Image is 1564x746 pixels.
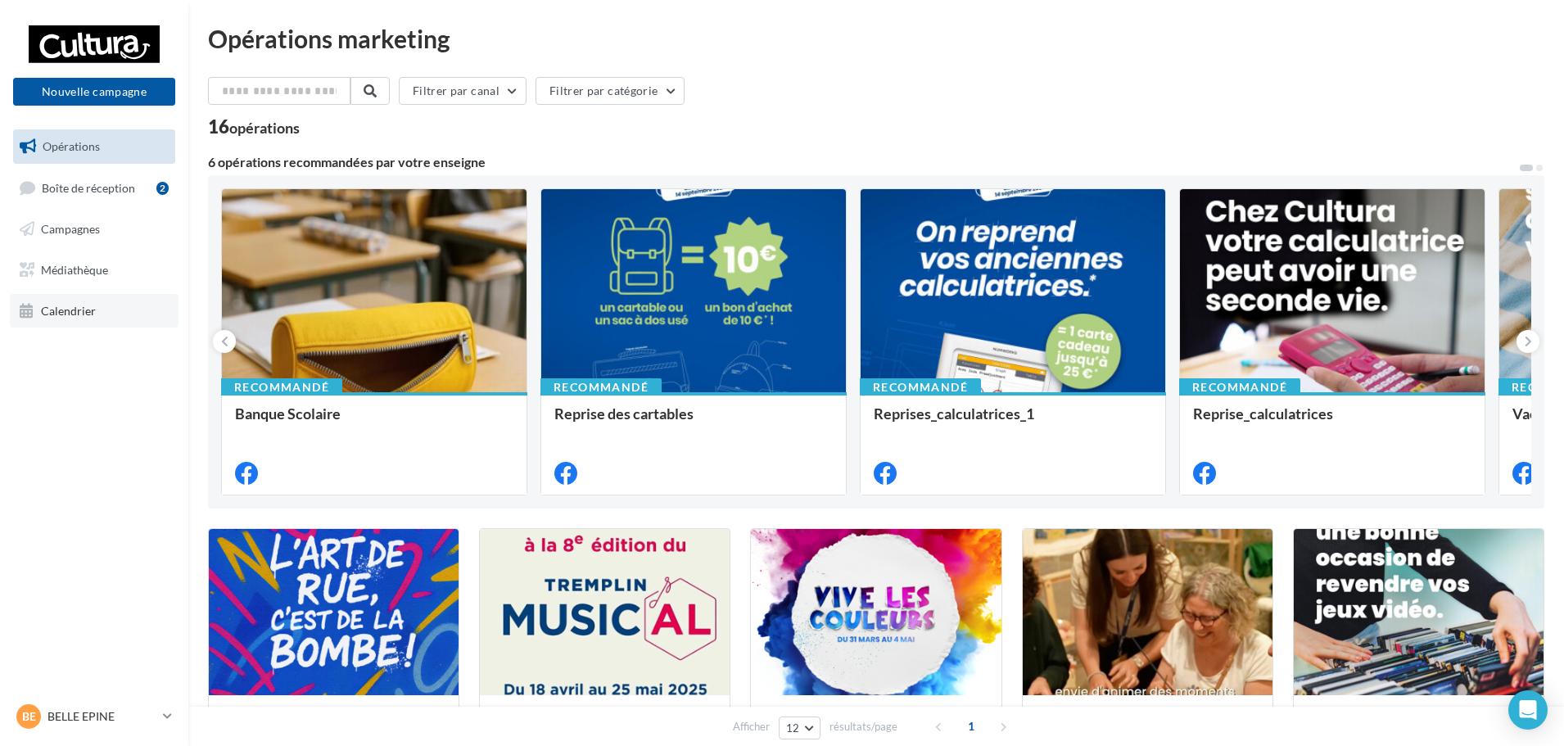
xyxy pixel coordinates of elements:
[1508,690,1548,730] div: Open Intercom Messenger
[208,26,1544,51] div: Opérations marketing
[10,212,179,246] a: Campagnes
[10,170,179,206] a: Boîte de réception2
[829,719,897,735] span: résultats/page
[13,78,175,106] button: Nouvelle campagne
[399,77,527,105] button: Filtrer par canal
[41,303,96,317] span: Calendrier
[860,378,981,396] div: Recommandé
[229,120,300,135] div: opérations
[554,405,833,438] div: Reprise des cartables
[10,294,179,328] a: Calendrier
[42,180,135,194] span: Boîte de réception
[540,378,662,396] div: Recommandé
[10,253,179,287] a: Médiathèque
[43,139,100,153] span: Opérations
[1193,405,1471,438] div: Reprise_calculatrices
[10,129,179,164] a: Opérations
[221,378,342,396] div: Recommandé
[208,118,300,136] div: 16
[733,719,770,735] span: Afficher
[779,717,820,739] button: 12
[1179,378,1300,396] div: Recommandé
[536,77,685,105] button: Filtrer par catégorie
[874,405,1152,438] div: Reprises_calculatrices_1
[13,701,175,732] a: BE BELLE EPINE
[22,708,36,725] span: BE
[41,263,108,277] span: Médiathèque
[786,721,800,735] span: 12
[41,222,100,236] span: Campagnes
[235,405,513,438] div: Banque Scolaire
[47,708,156,725] p: BELLE EPINE
[958,713,984,739] span: 1
[208,156,1518,169] div: 6 opérations recommandées par votre enseigne
[156,182,169,195] div: 2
